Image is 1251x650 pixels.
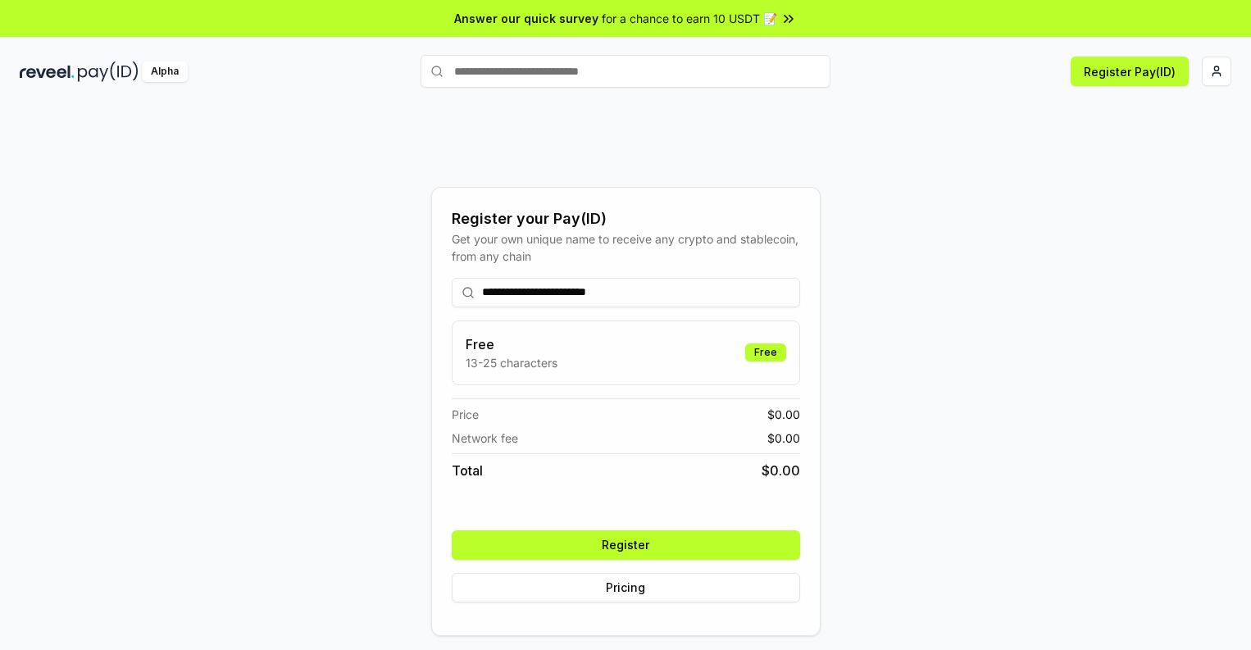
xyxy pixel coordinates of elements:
[745,343,786,361] div: Free
[762,461,800,480] span: $ 0.00
[466,334,557,354] h3: Free
[466,354,557,371] p: 13-25 characters
[452,573,800,602] button: Pricing
[454,10,598,27] span: Answer our quick survey
[767,406,800,423] span: $ 0.00
[452,406,479,423] span: Price
[767,430,800,447] span: $ 0.00
[602,10,777,27] span: for a chance to earn 10 USDT 📝
[1071,57,1189,86] button: Register Pay(ID)
[142,61,188,82] div: Alpha
[452,430,518,447] span: Network fee
[452,230,800,265] div: Get your own unique name to receive any crypto and stablecoin, from any chain
[20,61,75,82] img: reveel_dark
[452,530,800,560] button: Register
[78,61,139,82] img: pay_id
[452,207,800,230] div: Register your Pay(ID)
[452,461,483,480] span: Total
